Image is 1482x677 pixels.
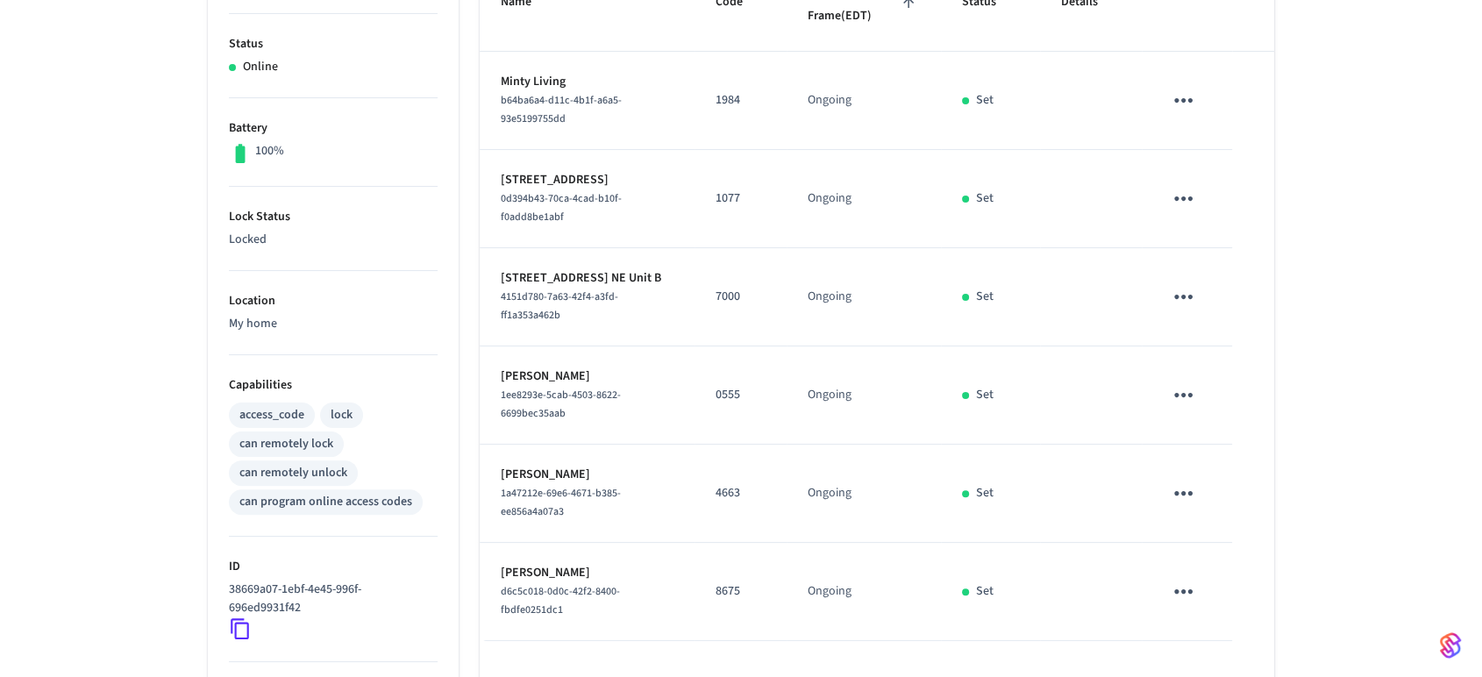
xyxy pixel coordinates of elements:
[239,464,347,482] div: can remotely unlock
[716,189,766,208] p: 1077
[976,484,994,502] p: Set
[787,445,940,543] td: Ongoing
[501,564,673,582] p: [PERSON_NAME]
[239,493,412,511] div: can program online access codes
[976,582,994,601] p: Set
[501,191,622,224] span: 0d394b43-70ca-4cad-b10f-f0add8be1abf
[716,91,766,110] p: 1984
[787,346,940,445] td: Ongoing
[229,208,438,226] p: Lock Status
[239,435,333,453] div: can remotely lock
[501,486,621,519] span: 1a47212e-69e6-4671-b385-ee856a4a07a3
[716,288,766,306] p: 7000
[501,584,620,617] span: d6c5c018-0d0c-42f2-8400-fbdfe0251dc1
[501,93,622,126] span: b64ba6a4-d11c-4b1f-a6a5-93e5199755dd
[255,142,284,160] p: 100%
[501,388,621,421] span: 1ee8293e-5cab-4503-8622-6699bec35aab
[716,484,766,502] p: 4663
[976,189,994,208] p: Set
[229,292,438,310] p: Location
[716,386,766,404] p: 0555
[501,289,618,323] span: 4151d780-7a63-42f4-a3fd-ff1a353a462b
[501,269,673,288] p: [STREET_ADDRESS] NE Unit B
[229,35,438,53] p: Status
[501,73,673,91] p: Minty Living
[229,315,438,333] p: My home
[787,150,940,248] td: Ongoing
[229,558,438,576] p: ID
[229,231,438,249] p: Locked
[787,52,940,150] td: Ongoing
[331,406,353,424] div: lock
[229,376,438,395] p: Capabilities
[976,386,994,404] p: Set
[243,58,278,76] p: Online
[501,367,673,386] p: [PERSON_NAME]
[229,119,438,138] p: Battery
[787,248,940,346] td: Ongoing
[787,543,940,641] td: Ongoing
[976,288,994,306] p: Set
[239,406,304,424] div: access_code
[229,581,431,617] p: 38669a07-1ebf-4e45-996f-696ed9931f42
[976,91,994,110] p: Set
[501,171,673,189] p: [STREET_ADDRESS]
[1440,631,1461,659] img: SeamLogoGradient.69752ec5.svg
[501,466,673,484] p: [PERSON_NAME]
[716,582,766,601] p: 8675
